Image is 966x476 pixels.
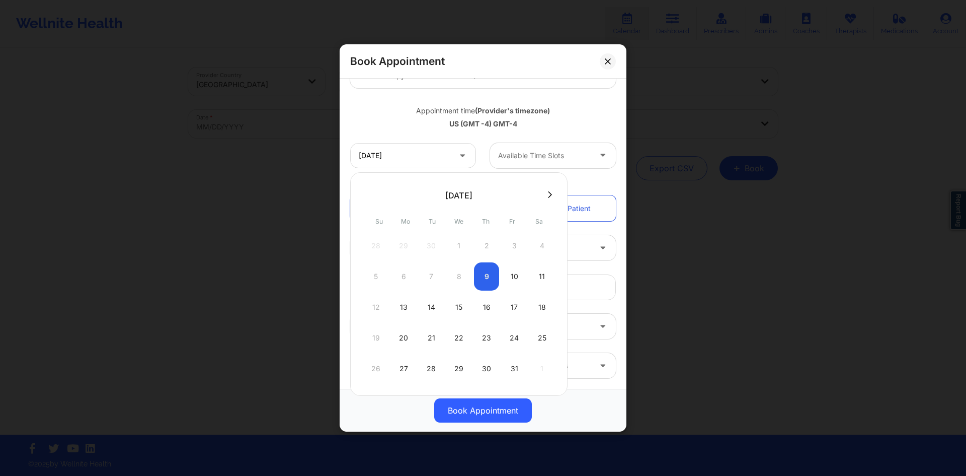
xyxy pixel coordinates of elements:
div: Sat Oct 25 2025 [529,324,554,352]
abbr: Wednesday [454,218,463,225]
abbr: Friday [509,218,515,225]
div: Fri Oct 31 2025 [502,355,527,383]
div: Sat Oct 11 2025 [529,262,554,291]
div: Sat Oct 18 2025 [529,293,554,321]
abbr: Sunday [375,218,383,225]
b: (Provider's timezone) [475,106,550,115]
div: Tue Oct 21 2025 [419,324,444,352]
h2: Book Appointment [350,54,445,68]
div: Thu Oct 23 2025 [474,324,499,352]
div: Appointment time [350,106,616,116]
div: Wed Oct 22 2025 [446,324,471,352]
div: Thu Oct 30 2025 [474,355,499,383]
div: US (GMT -4) GMT-4 [350,119,616,129]
div: Tue Oct 14 2025 [419,293,444,321]
abbr: Tuesday [429,218,436,225]
abbr: Thursday [482,218,490,225]
div: Fri Oct 24 2025 [502,324,527,352]
div: Tue Oct 28 2025 [419,355,444,383]
div: Wed Oct 29 2025 [446,355,471,383]
div: Mon Oct 27 2025 [391,355,416,383]
input: MM/DD/YYYY [350,143,476,168]
div: Mon Oct 13 2025 [391,293,416,321]
div: Fri Oct 17 2025 [502,293,527,321]
abbr: Saturday [535,218,543,225]
div: Fri Oct 10 2025 [502,262,527,291]
div: Thu Oct 16 2025 [474,293,499,321]
div: Patient information: [343,179,623,189]
div: [DATE] [445,190,472,200]
div: Mon Oct 20 2025 [391,324,416,352]
button: Book Appointment [434,398,532,423]
div: Wed Oct 15 2025 [446,293,471,321]
abbr: Monday [401,218,410,225]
